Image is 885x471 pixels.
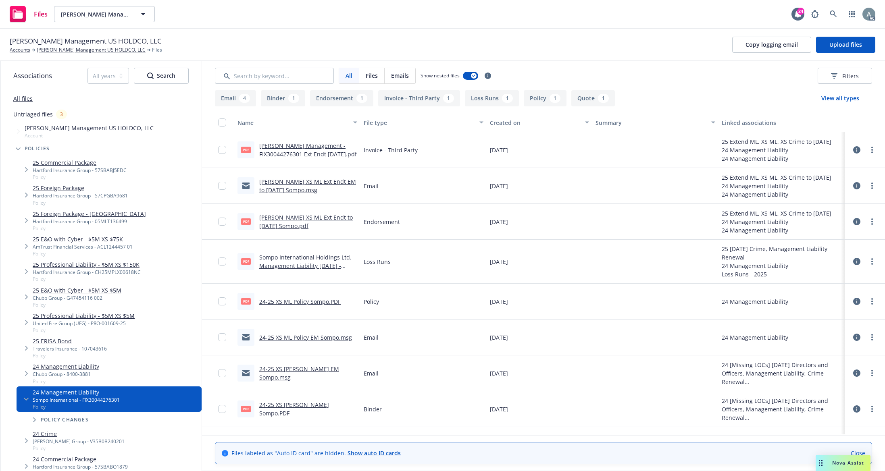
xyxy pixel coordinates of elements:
a: 25 Foreign Package - [GEOGRAPHIC_DATA] [33,210,146,218]
a: more [867,181,877,191]
a: 24-25 XS [PERSON_NAME] Sompo.PDF [259,401,329,417]
div: 24 [Missing LOCs] [DATE] Directors and Officers, Management Liability, Crime Renewal [722,361,841,386]
span: Policy [33,174,127,181]
span: [DATE] [490,369,508,378]
span: Policy [33,352,107,359]
span: Filters [842,72,859,80]
a: 25 Professional Liability - $5M XS $5M [33,311,135,320]
div: Drag to move [816,455,826,471]
a: [PERSON_NAME] XS ML Ext Endt to [DATE] Sompo.pdf [259,214,353,230]
span: Email [364,369,379,378]
div: 24 Management Liability [722,190,831,199]
span: Policy [33,327,135,334]
span: [PERSON_NAME] Management US HOLDCO, LLC [10,36,162,46]
button: Name [234,113,360,132]
div: [PERSON_NAME] Group - V35B0B240201 [33,438,125,445]
a: Sompo International Holdings Ltd. Management Liability [DATE] - [DATE] Loss Runs - Valued [DATE].pdf [259,253,352,286]
span: Policy [364,297,379,306]
div: 24 [797,8,804,15]
div: Search [147,68,175,83]
span: Binder [364,405,382,413]
a: Switch app [844,6,860,22]
div: 24 Management Liability [722,226,831,234]
span: Invoice - Third Party [364,146,418,154]
div: 1 [502,94,513,103]
a: 25 Commercial Package [33,158,127,167]
a: [PERSON_NAME] Management US HOLDCO, LLC [37,46,146,54]
span: Policy changes [41,417,89,422]
button: Quote [571,90,615,106]
div: 24 Management Liability [722,333,788,342]
a: 24 Commercial Package [33,455,128,463]
span: Policies [25,146,50,151]
a: more [867,145,877,155]
div: Summary [596,118,706,127]
div: Hartford Insurance Group - 57SBABJ5EDC [33,167,127,174]
span: Files [152,46,162,54]
div: 24 Management Liability [722,182,831,190]
input: Toggle Row Selected [218,218,226,226]
div: File type [364,118,475,127]
button: Email [215,90,256,106]
span: Files [34,11,48,17]
span: Policy [33,403,120,410]
a: 24-25 XS ML Policy Sompo.PDF [259,298,341,305]
a: 25 Foreign Package [33,184,128,192]
span: Emails [391,71,409,80]
div: Chubb Group - 8400-3881 [33,371,99,378]
div: Hartford Insurance Group - 57SBABO1879 [33,463,128,470]
span: [DATE] [490,297,508,306]
button: Upload files [816,37,875,53]
button: Invoice - Third Party [378,90,460,106]
a: Untriaged files [13,110,53,118]
input: Toggle Row Selected [218,146,226,154]
div: AmTrust Financial Services - ACL1244457 01 [33,243,133,250]
input: Select all [218,118,226,127]
button: Policy [524,90,566,106]
span: Show nested files [421,72,460,79]
button: Copy logging email [732,37,811,53]
div: 3 [56,110,67,119]
span: pdf [241,218,251,224]
div: 4 [239,94,250,103]
a: All files [13,95,33,102]
span: Policy [33,199,128,206]
input: Toggle Row Selected [218,369,226,377]
svg: Search [147,73,154,79]
span: Policy [33,445,125,452]
a: Files [6,3,51,25]
a: 24 Management Liability [33,362,99,371]
div: 24 Management Liability [722,297,788,306]
div: Travelers Insurance - 107043616 [33,345,107,352]
div: 1 [550,94,560,103]
button: [PERSON_NAME] Management US HOLDCO, LLC [54,6,155,22]
div: Loss Runs - 2025 [722,270,841,278]
a: [PERSON_NAME] XS ML Ext Endt EM to [DATE] Sompo.msg [259,178,356,194]
a: Search [825,6,841,22]
a: 24 Management Liability [33,388,120,396]
span: Account [25,132,154,139]
span: [DATE] [490,218,508,226]
div: 1 [598,94,609,103]
span: PDF [241,298,251,304]
input: Toggle Row Selected [218,257,226,266]
div: Chubb Group - G47454116 002 [33,295,121,301]
div: 24 Management Liability [722,261,841,270]
a: Close [851,449,865,457]
a: Accounts [10,46,30,54]
span: Filters [831,72,859,80]
a: more [867,257,877,266]
a: more [867,404,877,414]
span: [PERSON_NAME] Management US HOLDCO, LLC [61,10,131,19]
span: Associations [13,71,52,81]
span: Email [364,182,379,190]
span: All [346,71,352,80]
button: View all types [808,90,872,106]
a: 24 Crime [33,430,125,438]
span: [DATE] [490,333,508,342]
span: Endorsement [364,218,400,226]
div: 25 Extend ML, XS ML, XS Crime to [DATE] [722,137,831,146]
span: [DATE] [490,146,508,154]
div: 25 Extend ML, XS ML, XS Crime to [DATE] [722,173,831,182]
div: Linked associations [722,118,841,127]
